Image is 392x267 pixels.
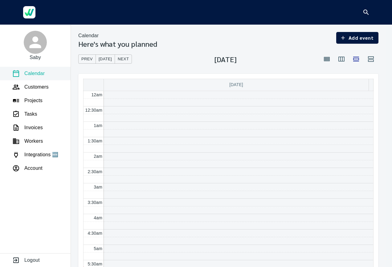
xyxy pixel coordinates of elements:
[88,200,102,205] span: 3:30am
[23,6,35,18] img: Werkgo Logo
[115,54,132,64] button: Next
[81,56,93,63] span: Prev
[88,138,102,143] span: 1:30am
[12,83,49,91] a: Customers
[319,52,334,66] button: Month
[12,165,43,172] a: Account
[88,261,102,266] span: 5:30am
[24,137,43,145] p: Workers
[12,97,43,104] a: Projects
[24,83,49,91] p: Customers
[118,56,129,63] span: Next
[24,165,43,172] p: Account
[24,151,58,158] p: Integrations 🆕
[341,34,374,42] span: Add event
[94,185,102,189] span: 3am
[88,231,102,236] span: 4:30am
[94,154,102,159] span: 2am
[214,55,237,63] h3: [DATE]
[94,246,102,251] span: 5am
[229,82,243,87] span: [DATE]
[334,52,349,66] button: Week
[88,169,102,174] span: 2:30am
[349,52,364,66] button: Day
[78,54,96,64] button: Prev
[78,32,157,39] nav: breadcrumb
[94,123,102,128] span: 1am
[99,56,112,63] span: [DATE]
[78,39,157,48] h3: Here's what you planned
[24,124,43,131] p: Invoices
[18,3,40,22] a: Werkgo Logo
[24,110,37,118] p: Tasks
[24,70,45,77] p: Calendar
[94,215,102,220] span: 4am
[96,54,115,64] button: [DATE]
[24,97,43,104] p: Projects
[91,92,102,97] span: 12am
[30,54,41,61] p: Saby
[24,257,40,264] p: Logout
[12,110,37,118] a: Tasks
[12,137,43,145] a: Workers
[364,52,378,66] button: Agenda
[78,32,99,39] p: Calendar
[12,124,43,131] a: Invoices
[85,108,102,113] span: 12:30am
[12,151,58,158] a: Integrations 🆕
[12,70,45,77] a: Calendar
[336,32,378,44] button: Add event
